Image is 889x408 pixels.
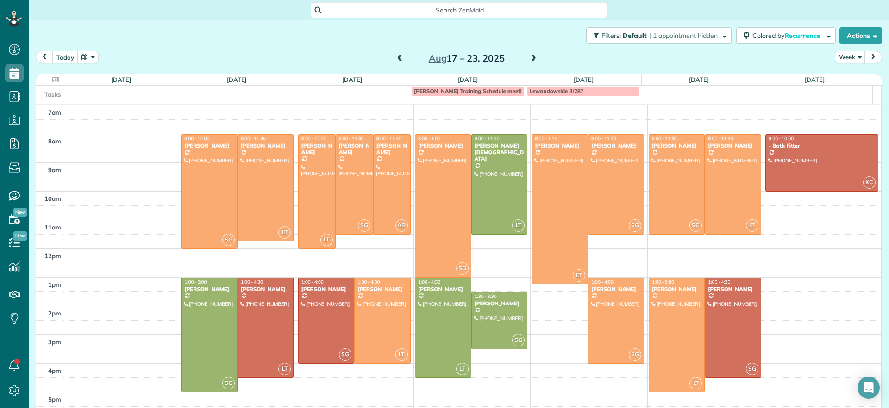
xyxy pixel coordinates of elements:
button: today [52,51,78,63]
div: [PERSON_NAME] [591,286,642,292]
span: 2pm [48,309,61,317]
span: 8:00 - 11:30 [376,136,401,142]
span: Colored by [752,31,824,40]
span: 8:00 - 10:00 [769,136,794,142]
span: 8:00 - 12:00 [301,136,326,142]
span: 8:00 - 1:00 [418,136,440,142]
span: SG [222,377,235,389]
span: New [13,208,27,217]
span: 7am [48,109,61,116]
h2: 17 – 23, 2025 [409,53,525,63]
span: 1:00 - 5:00 [652,279,674,285]
span: 1:00 - 5:00 [184,279,207,285]
span: 11am [44,223,61,231]
a: [DATE] [111,76,131,83]
span: LT [746,219,758,232]
span: SG [358,219,370,232]
span: Default [623,31,647,40]
span: LT [573,269,585,282]
span: LT [395,348,408,361]
div: [PERSON_NAME] [534,142,585,149]
a: [DATE] [574,76,594,83]
span: LT [456,363,469,375]
div: [PERSON_NAME] [591,142,642,149]
span: 8:00 - 11:30 [652,136,677,142]
span: 8:00 - 11:45 [241,136,266,142]
span: 8:00 - 1:15 [535,136,557,142]
div: [PERSON_NAME] [418,286,469,292]
div: [PERSON_NAME] [418,142,469,149]
button: Week [835,51,865,63]
div: [PERSON_NAME] [707,142,758,149]
span: LT [278,226,291,239]
span: 1:00 - 4:00 [301,279,324,285]
button: next [864,51,882,63]
div: [PERSON_NAME] [357,286,408,292]
span: Aug [429,52,447,64]
a: [DATE] [805,76,825,83]
span: 1:30 - 3:30 [475,293,497,299]
span: 8:00 - 11:30 [708,136,733,142]
div: Open Intercom Messenger [858,377,880,399]
span: SG [456,262,469,275]
span: SG [339,348,351,361]
span: Lewandowskie 8/28? [530,87,583,94]
span: SG [689,219,702,232]
span: 1:00 - 4:30 [241,279,263,285]
div: [PERSON_NAME] [184,142,235,149]
span: 1pm [48,281,61,288]
div: [PERSON_NAME] [240,286,291,292]
a: [DATE] [689,76,709,83]
div: [PERSON_NAME] [707,286,758,292]
span: 5pm [48,396,61,403]
button: prev [36,51,53,63]
div: [PERSON_NAME] [338,142,370,156]
span: SG [629,219,641,232]
span: 8am [48,137,61,145]
a: [DATE] [342,76,362,83]
span: 8:00 - 11:30 [591,136,616,142]
div: [PERSON_NAME] [474,300,525,307]
span: 8:00 - 11:30 [475,136,500,142]
span: LT [512,219,525,232]
div: [PERSON_NAME][DEMOGRAPHIC_DATA] [474,142,525,162]
a: [DATE] [227,76,247,83]
div: - Bath Fitter [768,142,876,149]
span: [PERSON_NAME] Training Schedule meeting? [414,87,531,94]
span: 12pm [44,252,61,260]
span: SG [222,234,235,246]
span: 1:00 - 4:00 [591,279,614,285]
span: KC [863,176,876,189]
span: Filters: [601,31,621,40]
span: LT [278,363,291,375]
span: 8:00 - 12:00 [184,136,209,142]
span: SG [512,334,525,346]
span: 1:00 - 4:30 [418,279,440,285]
span: | 1 appointment hidden [649,31,718,40]
div: [PERSON_NAME] [651,142,702,149]
span: Recurrence [784,31,822,40]
span: LT [320,234,333,246]
span: 9am [48,166,61,173]
div: [PERSON_NAME] [301,142,333,156]
span: 4pm [48,367,61,374]
span: AD [395,219,408,232]
span: 8:00 - 11:30 [339,136,364,142]
span: SG [746,363,758,375]
span: SG [629,348,641,361]
button: Filters: Default | 1 appointment hidden [586,27,732,44]
span: 3pm [48,338,61,346]
span: LT [689,377,702,389]
a: Filters: Default | 1 appointment hidden [582,27,732,44]
span: 1:00 - 4:30 [708,279,730,285]
div: [PERSON_NAME] [651,286,702,292]
div: [PERSON_NAME] [376,142,408,156]
button: Colored byRecurrence [736,27,836,44]
div: [PERSON_NAME] [301,286,352,292]
span: New [13,231,27,241]
button: Actions [839,27,882,44]
div: [PERSON_NAME] [184,286,235,292]
div: [PERSON_NAME] [240,142,291,149]
span: 10am [44,195,61,202]
a: [DATE] [458,76,478,83]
